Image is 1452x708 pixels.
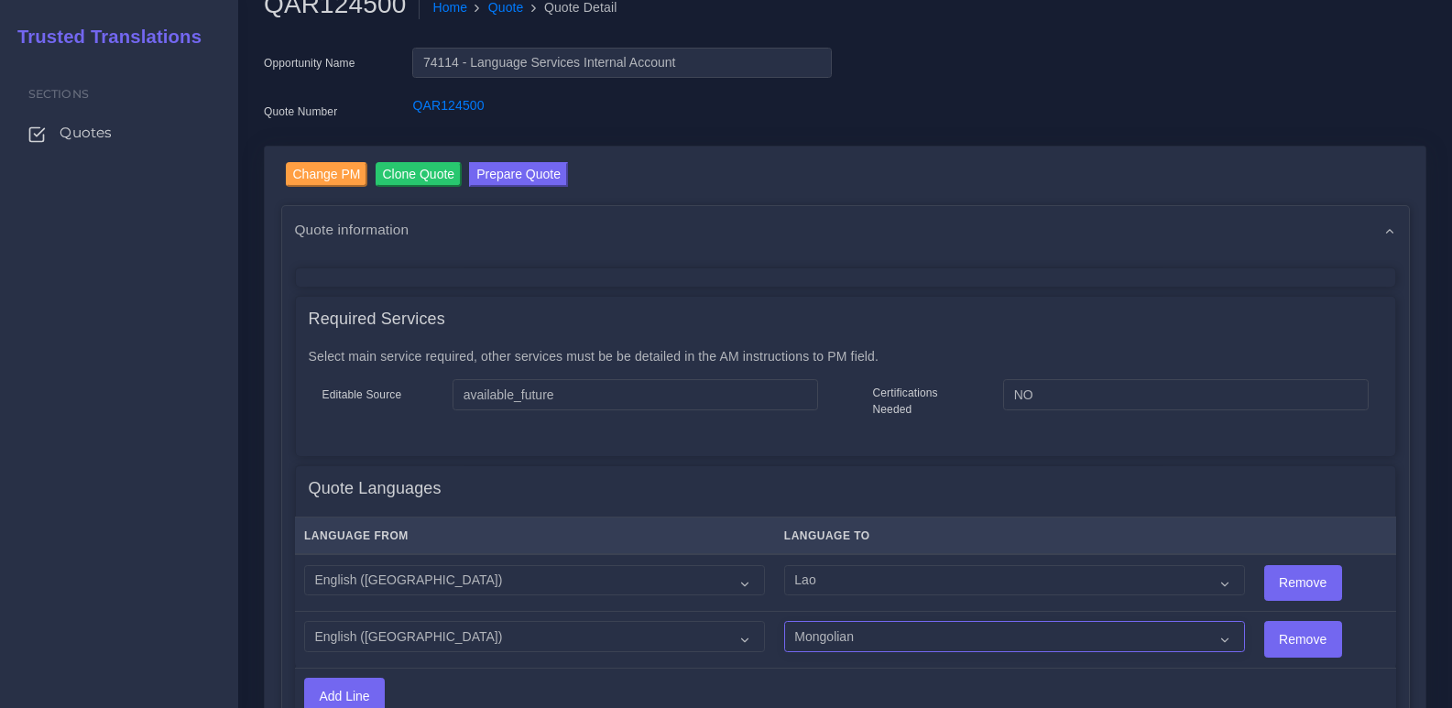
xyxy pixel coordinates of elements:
h4: Required Services [309,310,445,330]
a: QAR124500 [412,98,484,113]
input: Clone Quote [376,162,463,187]
span: Sections [28,87,89,101]
span: Quotes [60,123,112,143]
th: Language To [774,517,1254,555]
label: Certifications Needed [873,385,977,418]
a: Trusted Translations [5,22,202,52]
label: Quote Number [264,103,337,120]
h4: Quote Languages [309,479,442,499]
label: Editable Source [322,387,402,403]
input: Remove [1265,622,1341,657]
a: Quotes [14,114,224,152]
label: Opportunity Name [264,55,355,71]
h2: Trusted Translations [5,26,202,48]
button: Prepare Quote [469,162,568,187]
input: Remove [1265,566,1341,601]
div: Quote information [282,206,1409,253]
input: Change PM [286,162,368,187]
span: Quote information [295,219,409,240]
th: Language From [295,517,775,555]
p: Select main service required, other services must be be detailed in the AM instructions to PM field. [309,347,1382,366]
a: Prepare Quote [469,162,568,191]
